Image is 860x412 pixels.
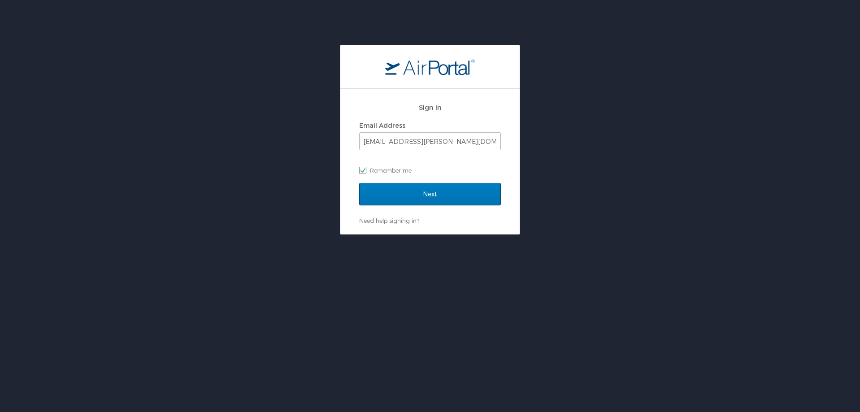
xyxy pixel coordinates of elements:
input: Next [359,183,501,205]
label: Email Address [359,121,405,129]
h2: Sign In [359,102,501,113]
img: logo [385,59,475,75]
label: Remember me [359,164,501,177]
a: Need help signing in? [359,217,419,224]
